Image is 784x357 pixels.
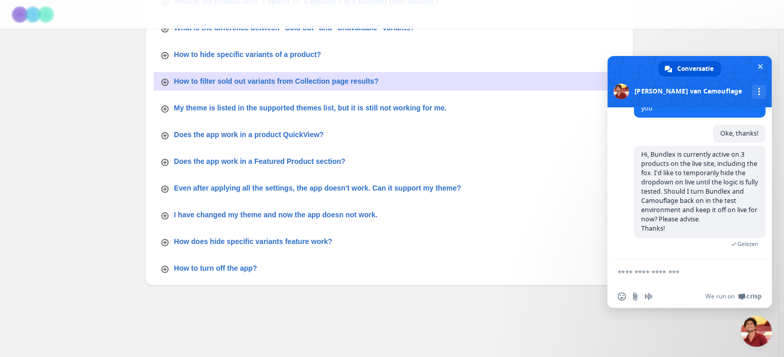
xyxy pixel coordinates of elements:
textarea: Typ een bericht... [618,268,739,277]
span: We run on [705,292,735,300]
button: Even after applying all the settings, the app doesn't work. Can it support my theme? [154,179,625,197]
button: Does the app work in a product QuickView? [154,125,625,144]
div: Conversatie [658,61,721,77]
button: How does hide specific variants feature work? [154,232,625,251]
p: How to turn off the app? [174,263,257,273]
span: Crisp [746,292,761,300]
a: We run onCrisp [705,292,761,300]
span: Oke, thanks! [720,129,758,138]
span: Chat sluiten [755,61,766,72]
button: My theme is listed in the supported themes list, but it is still not working for me. [154,99,625,117]
div: Meer kanalen [752,85,766,99]
span: Conversatie [677,61,714,77]
p: How to hide specific variants of a product? [174,49,321,60]
p: Even after applying all the settings, the app doesn't work. Can it support my theme? [174,183,461,193]
p: My theme is listed in the supported themes list, but it is still not working for me. [174,103,447,113]
span: Hi, Bundlex is currently active on 3 products on the live site, including the fox. I’d like to te... [641,150,758,233]
button: How to turn off the app? [154,259,625,277]
span: Gelezen [737,240,758,248]
p: How to filter sold out variants from Collection page results? [174,76,379,86]
p: Does the app work in a Featured Product section? [174,156,346,166]
p: Does the app work in a product QuickView? [174,129,324,140]
span: Stuur een bestand [631,292,639,300]
p: How does hide specific variants feature work? [174,236,332,247]
button: How to filter sold out variants from Collection page results? [154,72,625,90]
button: How to hide specific variants of a product? [154,45,625,64]
span: Emoji invoegen [618,292,626,300]
button: I have changed my theme and now the app doesn not work. [154,205,625,224]
button: Does the app work in a Featured Product section? [154,152,625,171]
p: I have changed my theme and now the app doesn not work. [174,210,378,220]
div: Chat sluiten [741,316,772,347]
span: Audiobericht opnemen [644,292,652,300]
